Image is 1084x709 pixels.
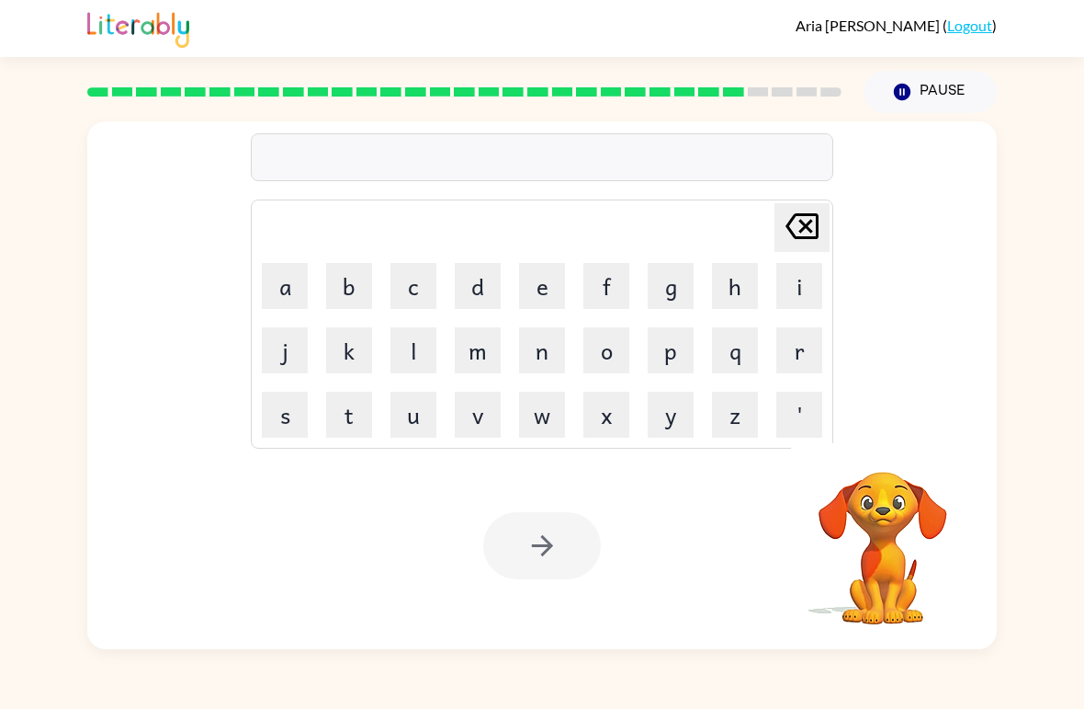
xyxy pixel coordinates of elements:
button: u [390,392,436,438]
button: t [326,392,372,438]
button: j [262,327,308,373]
button: h [712,263,758,309]
button: b [326,263,372,309]
button: r [776,327,822,373]
a: Logout [947,17,992,34]
button: f [583,263,629,309]
video: Your browser must support playing .mp4 files to use Literably. Please try using another browser. [791,443,975,627]
button: s [262,392,308,438]
button: w [519,392,565,438]
button: d [455,263,501,309]
img: Literably [87,7,189,48]
button: i [776,263,822,309]
button: g [648,263,694,309]
button: l [390,327,436,373]
button: p [648,327,694,373]
button: c [390,263,436,309]
button: n [519,327,565,373]
button: x [583,392,629,438]
button: k [326,327,372,373]
button: q [712,327,758,373]
button: y [648,392,694,438]
button: ' [776,392,822,438]
button: o [583,327,629,373]
button: m [455,327,501,373]
button: Pause [864,71,997,113]
button: e [519,263,565,309]
div: ( ) [796,17,997,34]
button: v [455,392,501,438]
button: z [712,392,758,438]
span: Aria [PERSON_NAME] [796,17,943,34]
button: a [262,263,308,309]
